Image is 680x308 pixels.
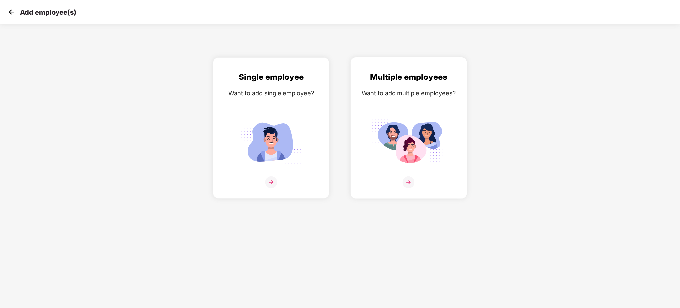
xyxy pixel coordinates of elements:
img: svg+xml;base64,PHN2ZyB4bWxucz0iaHR0cDovL3d3dy53My5vcmcvMjAwMC9zdmciIGlkPSJNdWx0aXBsZV9lbXBsb3llZS... [372,116,446,168]
div: Want to add multiple employees? [358,88,460,98]
img: svg+xml;base64,PHN2ZyB4bWxucz0iaHR0cDovL3d3dy53My5vcmcvMjAwMC9zdmciIHdpZHRoPSIzNiIgaGVpZ2h0PSIzNi... [403,176,415,188]
img: svg+xml;base64,PHN2ZyB4bWxucz0iaHR0cDovL3d3dy53My5vcmcvMjAwMC9zdmciIHdpZHRoPSIzMCIgaGVpZ2h0PSIzMC... [7,7,17,17]
div: Want to add single employee? [220,88,322,98]
div: Single employee [220,71,322,83]
img: svg+xml;base64,PHN2ZyB4bWxucz0iaHR0cDovL3d3dy53My5vcmcvMjAwMC9zdmciIHdpZHRoPSIzNiIgaGVpZ2h0PSIzNi... [265,176,277,188]
p: Add employee(s) [20,8,76,16]
div: Multiple employees [358,71,460,83]
img: svg+xml;base64,PHN2ZyB4bWxucz0iaHR0cDovL3d3dy53My5vcmcvMjAwMC9zdmciIGlkPSJTaW5nbGVfZW1wbG95ZWUiIH... [234,116,308,168]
